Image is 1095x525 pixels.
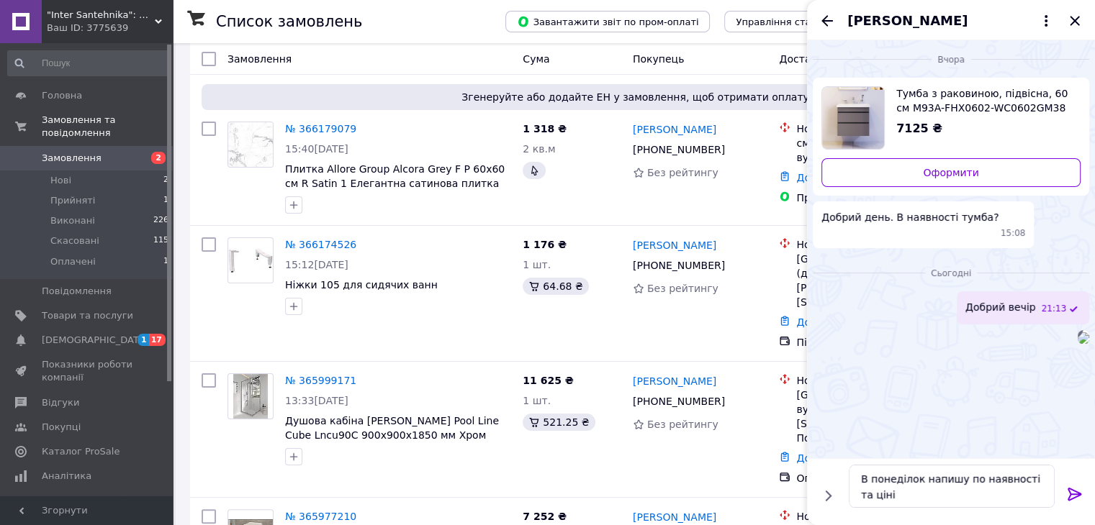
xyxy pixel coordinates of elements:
span: [PERSON_NAME] [847,12,968,30]
img: 4561301898_w640_h640_tumba-s-rakovinoj.jpg [822,87,884,149]
span: Інструменти веб-майстра та SEO [42,494,133,520]
a: [PERSON_NAME] [633,238,716,252]
span: 226 [153,214,168,227]
div: [GEOGRAPHIC_DATA], №69 (до 5 кг): просп. [PERSON_NAME][STREET_ADDRESS] 101 [796,252,943,309]
span: Замовлення [42,152,102,165]
img: 7d278ad4-ea6a-4191-89dd-49f434ffb11e [1078,332,1089,344]
button: [PERSON_NAME] [847,12,1055,30]
a: № 366174526 [285,239,356,250]
span: [DEMOGRAPHIC_DATA] [42,334,148,347]
span: 15:12[DATE] [285,259,348,270]
h1: Список замовлень [216,13,362,30]
span: Замовлення [227,53,292,65]
span: Без рейтингу [647,167,718,178]
span: Головна [42,89,82,102]
span: Виконані [50,214,95,227]
div: [PHONE_NUMBER] [630,391,728,411]
button: Завантажити звіт по пром-оплаті [505,11,710,32]
a: [PERSON_NAME] [633,122,716,137]
span: Замовлення та повідомлення [42,114,173,140]
span: Аналітика [42,470,91,483]
a: Душова кабіна [PERSON_NAME] Pool Line Cube Lncu90C 900x900x1850 мм Хром Скляний душ Душ без піддону [285,415,499,455]
a: Фото товару [227,237,274,283]
a: Фото товару [227,122,274,168]
img: Фото товару [228,122,273,167]
a: Оформити [821,158,1081,187]
span: Вчора [932,54,970,66]
span: 21:13 12.10.2025 [1041,303,1066,315]
span: "Inter Santehnika": Стильна та функціональна сантехніка для вашого комфорту! [47,9,155,22]
div: Післяплата [796,335,943,350]
span: 1 [163,194,168,207]
span: Нові [50,174,71,187]
span: Тумба з раковиною, підвісна, 60 см M93A-FHX0602-WC0602GM38 [DOMAIN_NAME] Hit Код товару: 5259 [896,86,1069,115]
div: Нова Пошта [796,237,943,252]
div: Ваш ID: 3775639 [47,22,173,35]
span: Добрий день. В наявності тумба? [821,210,999,224]
div: 64.68 ₴ [523,278,588,295]
img: Фото товару [228,248,273,273]
span: Оплачені [50,255,96,268]
a: № 365999171 [285,375,356,386]
div: смт. [STREET_ADDRESS]: вул. [STREET_ADDRESS] [796,136,943,165]
span: 1 шт. [523,259,551,270]
span: 2 [151,152,166,164]
span: 15:08 11.10.2025 [1001,227,1026,239]
div: [GEOGRAPHIC_DATA], №131: вул. [PERSON_NAME][STREET_ADDRESS] Початок) [796,388,943,445]
span: 15:40[DATE] [285,143,348,155]
span: Прийняті [50,194,95,207]
span: Відгуки [42,396,79,409]
a: Фото товару [227,373,274,419]
span: Товари та послуги [42,309,133,322]
a: [PERSON_NAME] [633,374,716,388]
span: Згенеруйте або додайте ЕН у замовлення, щоб отримати оплату [207,90,1063,104]
img: Фото товару [233,374,268,419]
div: 521.25 ₴ [523,414,595,431]
span: 2 [163,174,168,187]
div: [PHONE_NUMBER] [630,140,728,160]
span: 115 [153,234,168,247]
div: 11.10.2025 [813,52,1089,66]
span: 1 шт. [523,395,551,406]
button: Показати кнопки [819,486,837,505]
span: 11 625 ₴ [523,375,574,386]
span: 1 [163,255,168,268]
span: Управління статусами [736,17,846,27]
span: Cума [523,53,549,65]
span: 1 176 ₴ [523,239,567,250]
span: Покупці [42,421,81,434]
span: 1 318 ₴ [523,123,567,134]
span: Покупець [633,53,684,65]
div: Пром-оплата [796,191,943,205]
span: Показники роботи компанії [42,358,133,384]
a: Додати ЕН [796,316,853,328]
div: Нова Пошта [796,122,943,136]
div: Нова Пошта [796,509,943,524]
span: Каталог ProSale [42,445,120,458]
span: 7 252 ₴ [523,511,567,522]
input: Пошук [7,50,170,76]
button: Назад [819,12,836,29]
span: 1 [138,334,149,346]
span: Скасовані [50,234,99,247]
a: № 366179079 [285,123,356,134]
span: Доставка та оплата [779,53,885,65]
button: Закрити [1066,12,1083,29]
a: Додати ЕН [796,172,853,183]
div: Оплата на рахунок [796,471,943,485]
div: Нова Пошта [796,373,943,388]
a: Переглянути товар [821,86,1081,150]
span: 13:33[DATE] [285,395,348,406]
div: [PHONE_NUMBER] [630,255,728,275]
span: Без рейтингу [647,283,718,294]
a: Плитка Allore Group Alcora Grey F P 60x60 см R Satin 1 Елегантна сатинова плитка Стильна плитка д... [285,163,505,204]
a: Додати ЕН [796,452,853,464]
span: 2 кв.м [523,143,555,155]
a: Ніжки 105 для сидячих ванн [285,279,438,291]
span: Завантажити звіт по пром-оплаті [517,15,698,28]
span: Добрий вечір [965,300,1036,315]
a: [PERSON_NAME] [633,510,716,524]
